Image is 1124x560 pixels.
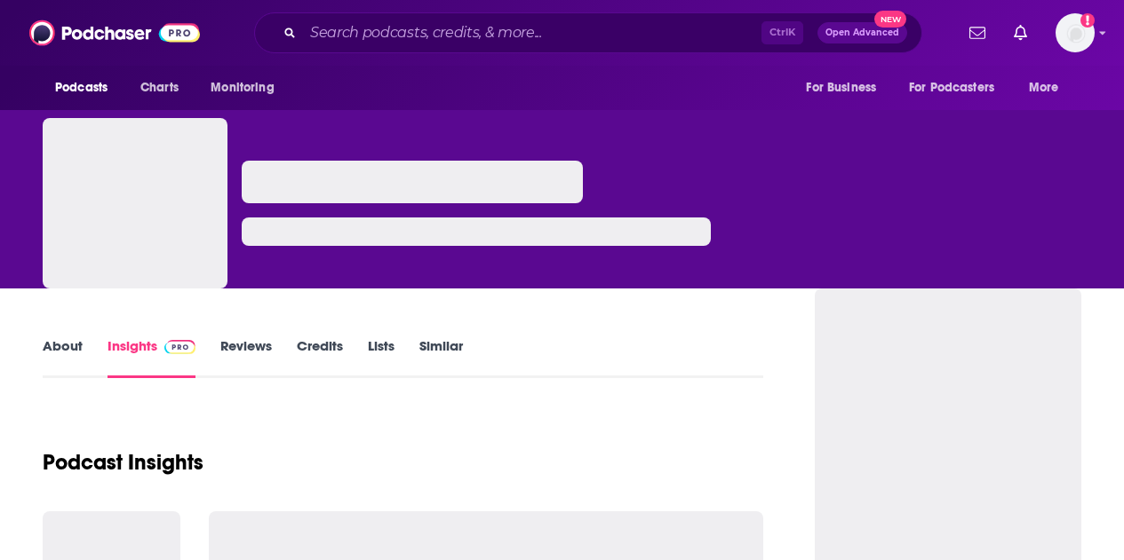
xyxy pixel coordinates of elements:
[1016,71,1081,105] button: open menu
[761,21,803,44] span: Ctrl K
[211,75,274,100] span: Monitoring
[874,11,906,28] span: New
[297,337,343,378] a: Credits
[368,337,395,378] a: Lists
[43,71,131,105] button: open menu
[962,18,992,48] a: Show notifications dropdown
[164,340,195,354] img: Podchaser Pro
[1056,13,1095,52] button: Show profile menu
[897,71,1020,105] button: open menu
[1056,13,1095,52] img: User Profile
[140,75,179,100] span: Charts
[1056,13,1095,52] span: Logged in as emilyjherman
[43,337,83,378] a: About
[419,337,463,378] a: Similar
[806,75,876,100] span: For Business
[29,16,200,50] img: Podchaser - Follow, Share and Rate Podcasts
[55,75,108,100] span: Podcasts
[793,71,898,105] button: open menu
[303,19,761,47] input: Search podcasts, credits, & more...
[817,22,907,43] button: Open AdvancedNew
[108,337,195,378] a: InsightsPodchaser Pro
[909,75,994,100] span: For Podcasters
[1007,18,1034,48] a: Show notifications dropdown
[198,71,297,105] button: open menu
[43,449,203,476] h1: Podcast Insights
[129,71,189,105] a: Charts
[254,12,922,53] div: Search podcasts, credits, & more...
[1080,13,1095,28] svg: Add a profile image
[825,28,899,37] span: Open Advanced
[1029,75,1059,100] span: More
[220,337,272,378] a: Reviews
